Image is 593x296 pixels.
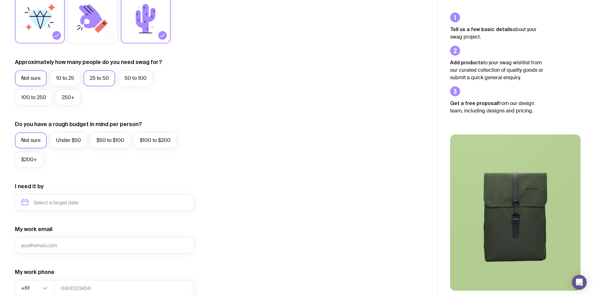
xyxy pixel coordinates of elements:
label: I need it by [15,183,44,190]
label: 50 to 100 [118,70,153,86]
p: from our design team, including designs and pricing. [450,99,544,115]
label: $100 to $200 [134,132,177,148]
label: My work email [15,225,52,233]
p: to your swag wishlist from our curated collection of quality goods or submit a quick general enqu... [450,59,544,81]
label: Do you have a rough budget in mind per person? [15,121,142,128]
label: Not sure [15,132,47,148]
strong: Get a free proposal [450,100,498,106]
label: $50 to $100 [90,132,130,148]
div: Open Intercom Messenger [572,275,587,290]
label: $200+ [15,152,43,168]
label: Under $50 [50,132,87,148]
strong: Tell us a few basic details [450,26,513,32]
input: Select a target date [15,194,194,211]
input: you@email.com [15,237,194,253]
label: 10 to 25 [50,70,80,86]
label: 25 to 50 [83,70,115,86]
label: Approximately how many people do you need swag for? [15,58,162,66]
label: My work phone [15,268,54,276]
label: 250+ [55,89,81,106]
label: Not sure [15,70,47,86]
p: about your swag project. [450,25,544,41]
strong: Add products [450,60,483,65]
label: 100 to 250 [15,89,52,106]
